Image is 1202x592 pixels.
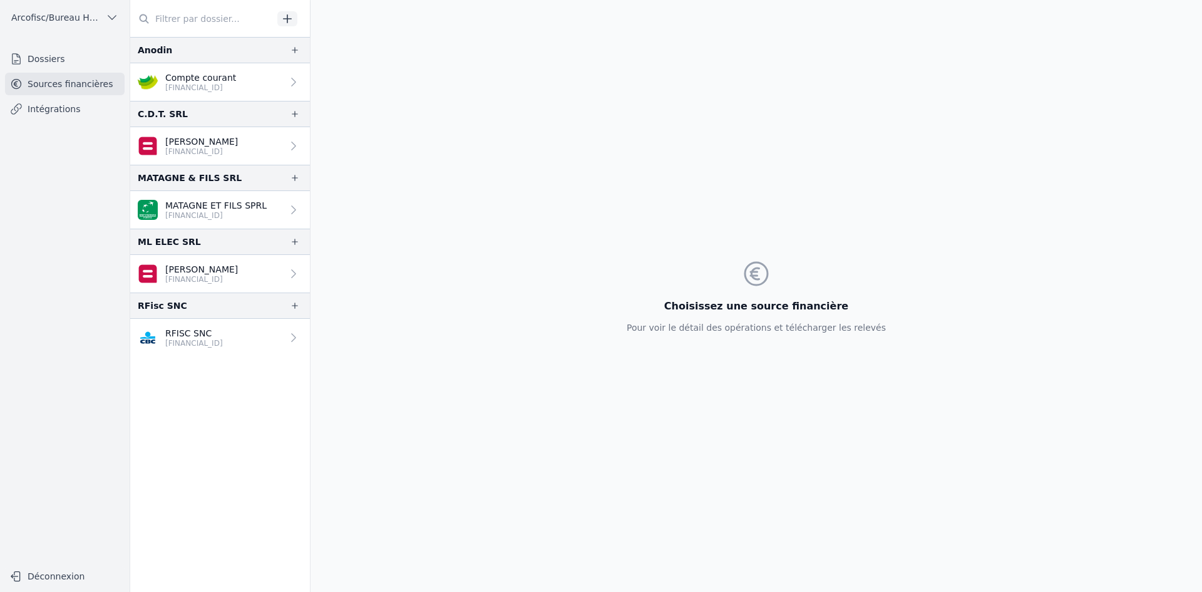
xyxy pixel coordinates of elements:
[165,71,236,84] p: Compte courant
[5,566,125,586] button: Déconnexion
[165,274,238,284] p: [FINANCIAL_ID]
[627,299,886,314] h3: Choisissez une source financière
[138,200,158,220] img: BNP_BE_BUSINESS_GEBABEBB.png
[5,8,125,28] button: Arcofisc/Bureau Haot
[165,199,267,212] p: MATAGNE ET FILS SPRL
[138,72,158,92] img: crelan.png
[627,321,886,334] p: Pour voir le détail des opérations et télécharger les relevés
[11,11,101,24] span: Arcofisc/Bureau Haot
[165,338,223,348] p: [FINANCIAL_ID]
[5,73,125,95] a: Sources financières
[138,298,187,313] div: RFisc SNC
[5,48,125,70] a: Dossiers
[130,63,310,101] a: Compte courant [FINANCIAL_ID]
[138,170,242,185] div: MATAGNE & FILS SRL
[165,263,238,276] p: [PERSON_NAME]
[5,98,125,120] a: Intégrations
[130,191,310,229] a: MATAGNE ET FILS SPRL [FINANCIAL_ID]
[165,135,238,148] p: [PERSON_NAME]
[130,8,273,30] input: Filtrer par dossier...
[130,255,310,293] a: [PERSON_NAME] [FINANCIAL_ID]
[138,234,201,249] div: ML ELEC SRL
[130,319,310,356] a: RFISC SNC [FINANCIAL_ID]
[138,106,188,122] div: C.D.T. SRL
[138,136,158,156] img: belfius-1.png
[130,127,310,165] a: [PERSON_NAME] [FINANCIAL_ID]
[138,264,158,284] img: belfius-1.png
[165,327,223,340] p: RFISC SNC
[138,43,172,58] div: Anodin
[138,328,158,348] img: CBC_CREGBEBB.png
[165,210,267,221] p: [FINANCIAL_ID]
[165,83,236,93] p: [FINANCIAL_ID]
[165,147,238,157] p: [FINANCIAL_ID]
